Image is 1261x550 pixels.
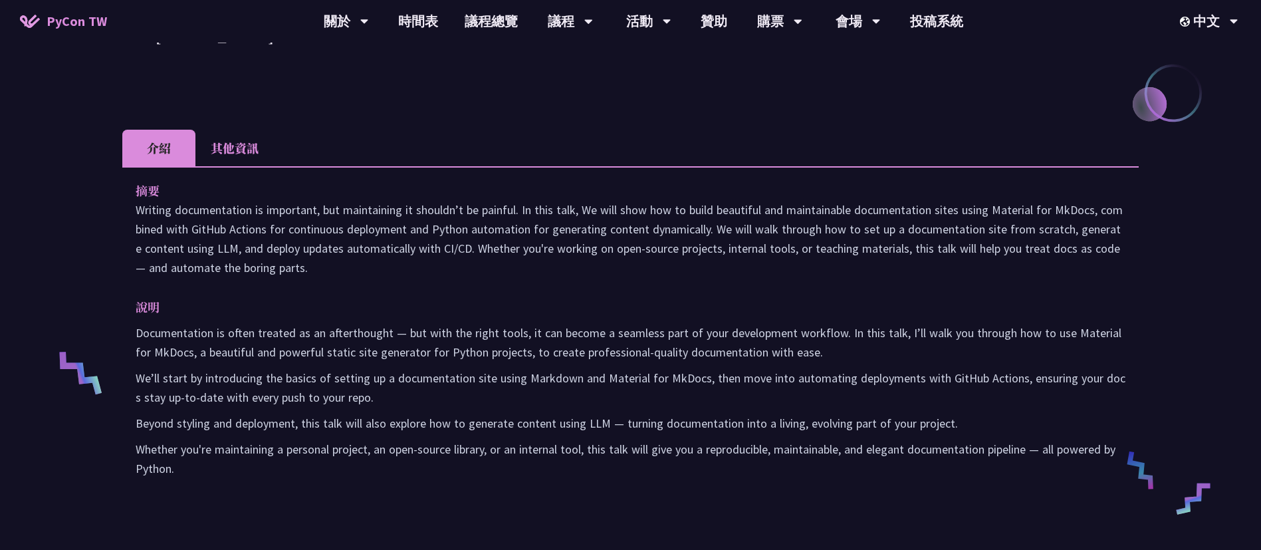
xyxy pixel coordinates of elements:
[136,181,1099,200] p: 摘要
[136,368,1125,407] p: We’ll start by introducing the basics of setting up a documentation site using Markdown and Mater...
[136,297,1099,317] p: 說明
[136,414,1125,433] p: Beyond styling and deployment, this talk will also explore how to generate content using LLM — tu...
[122,130,195,166] li: 介紹
[1180,17,1193,27] img: Locale Icon
[7,5,120,38] a: PyCon TW
[136,323,1125,362] p: Documentation is often treated as an afterthought — but with the right tools, it can become a sea...
[136,440,1125,478] p: Whether you're maintaining a personal project, an open-source library, or an internal tool, this ...
[136,200,1125,277] p: Writing documentation is important, but maintaining it shouldn’t be painful. In this talk, We wil...
[47,11,107,31] span: PyCon TW
[195,130,274,166] li: 其他資訊
[20,15,40,28] img: Home icon of PyCon TW 2025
